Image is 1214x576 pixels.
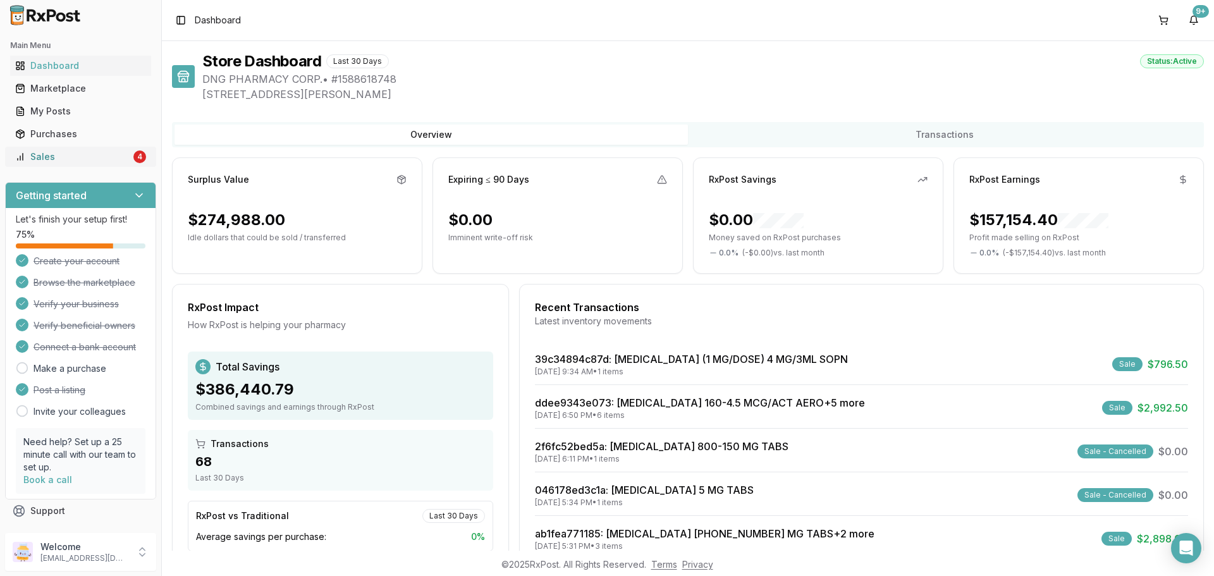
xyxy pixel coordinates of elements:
span: $2,992.50 [1137,400,1188,415]
div: Sale - Cancelled [1077,444,1153,458]
div: $386,440.79 [195,379,486,400]
div: How RxPost is helping your pharmacy [188,319,493,331]
div: $0.00 [448,210,493,230]
button: Sales4 [5,147,156,167]
a: Terms [651,559,677,570]
div: Sale [1101,532,1132,546]
span: [STREET_ADDRESS][PERSON_NAME] [202,87,1204,102]
p: Imminent write-off risk [448,233,667,243]
img: User avatar [13,542,33,562]
span: ( - $0.00 ) vs. last month [742,248,825,258]
span: Total Savings [216,359,279,374]
div: RxPost vs Traditional [196,510,289,522]
div: Dashboard [15,59,146,72]
div: [DATE] 5:34 PM • 1 items [535,498,754,508]
a: 2f6fc52bed5a: [MEDICAL_DATA] 800-150 MG TABS [535,440,788,453]
div: Sale [1112,357,1143,371]
div: [DATE] 6:11 PM • 1 items [535,454,788,464]
div: RxPost Savings [709,173,776,186]
div: Expiring ≤ 90 Days [448,173,529,186]
div: $0.00 [709,210,804,230]
p: Idle dollars that could be sold / transferred [188,233,407,243]
div: Surplus Value [188,173,249,186]
a: Sales4 [10,145,151,168]
a: ddee9343e073: [MEDICAL_DATA] 160-4.5 MCG/ACT AERO+5 more [535,396,865,409]
button: My Posts [5,101,156,121]
span: Feedback [30,527,73,540]
div: Open Intercom Messenger [1171,533,1201,563]
div: $274,988.00 [188,210,285,230]
img: RxPost Logo [5,5,86,25]
div: Last 30 Days [326,54,389,68]
span: Connect a bank account [34,341,136,353]
span: $0.00 [1158,487,1188,503]
div: My Posts [15,105,146,118]
button: Feedback [5,522,156,545]
span: 0.0 % [979,248,999,258]
span: Transactions [211,438,269,450]
div: Recent Transactions [535,300,1188,315]
span: 0 % [471,530,485,543]
a: Purchases [10,123,151,145]
p: Let's finish your setup first! [16,213,145,226]
div: Combined savings and earnings through RxPost [195,402,486,412]
span: 75 % [16,228,35,241]
div: Sale - Cancelled [1077,488,1153,502]
span: $0.00 [1158,444,1188,459]
p: Welcome [40,541,128,553]
h1: Store Dashboard [202,51,321,71]
p: Profit made selling on RxPost [969,233,1188,243]
div: Last 30 Days [422,509,485,523]
span: Verify your business [34,298,119,310]
span: Create your account [34,255,120,267]
a: My Posts [10,100,151,123]
div: 9+ [1193,5,1209,18]
div: RxPost Earnings [969,173,1040,186]
a: 39c34894c87d: [MEDICAL_DATA] (1 MG/DOSE) 4 MG/3ML SOPN [535,353,848,365]
div: Sales [15,150,131,163]
a: Invite your colleagues [34,405,126,418]
span: Dashboard [195,14,241,27]
span: Average savings per purchase: [196,530,326,543]
p: Need help? Set up a 25 minute call with our team to set up. [23,436,138,474]
button: Transactions [688,125,1201,145]
div: $157,154.40 [969,210,1108,230]
span: Browse the marketplace [34,276,135,289]
button: Marketplace [5,78,156,99]
a: ab1fea771185: [MEDICAL_DATA] [PHONE_NUMBER] MG TABS+2 more [535,527,874,540]
button: Dashboard [5,56,156,76]
div: Status: Active [1140,54,1204,68]
h2: Main Menu [10,40,151,51]
div: [DATE] 6:50 PM • 6 items [535,410,865,420]
button: 9+ [1184,10,1204,30]
span: ( - $157,154.40 ) vs. last month [1003,248,1106,258]
span: Post a listing [34,384,85,396]
a: Book a call [23,474,72,485]
div: [DATE] 5:31 PM • 3 items [535,541,874,551]
div: Last 30 Days [195,473,486,483]
button: Overview [175,125,688,145]
span: $2,898.00 [1137,531,1188,546]
div: Latest inventory movements [535,315,1188,328]
div: Purchases [15,128,146,140]
span: 0.0 % [719,248,739,258]
button: Support [5,499,156,522]
div: RxPost Impact [188,300,493,315]
a: Make a purchase [34,362,106,375]
a: 046178ed3c1a: [MEDICAL_DATA] 5 MG TABS [535,484,754,496]
div: [DATE] 9:34 AM • 1 items [535,367,848,377]
p: Money saved on RxPost purchases [709,233,928,243]
nav: breadcrumb [195,14,241,27]
div: 68 [195,453,486,470]
div: 4 [133,150,146,163]
span: DNG PHARMACY CORP. • # 1588618748 [202,71,1204,87]
span: $796.50 [1148,357,1188,372]
span: Verify beneficial owners [34,319,135,332]
a: Marketplace [10,77,151,100]
div: Marketplace [15,82,146,95]
div: Sale [1102,401,1132,415]
a: Dashboard [10,54,151,77]
button: Purchases [5,124,156,144]
h3: Getting started [16,188,87,203]
p: [EMAIL_ADDRESS][DOMAIN_NAME] [40,553,128,563]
